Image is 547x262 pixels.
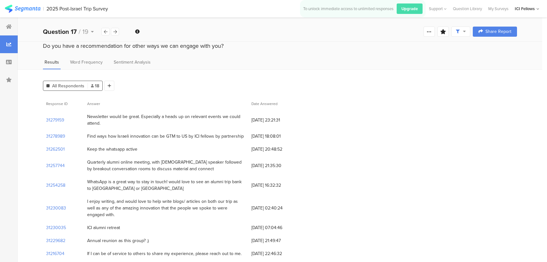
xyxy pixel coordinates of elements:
section: 31279159 [46,117,64,123]
img: segmanta logo [5,5,40,13]
div: Annual reunion as this group? ;) [87,237,149,244]
span: [DATE] 21:35:30 [251,162,302,169]
div: Upgrade [397,3,423,14]
div: | [43,5,44,12]
div: Find ways how Israeli innovation can be GTM to US by ICI fellows by partnership [87,133,244,140]
span: Sentiment Analysis [114,59,151,65]
span: [DATE] 20:48:52 [251,146,302,153]
span: Share Report [485,29,511,34]
span: 18 [91,83,99,89]
span: [DATE] 22:46:32 [251,250,302,257]
a: Question Library [450,6,485,12]
div: Newsletter would be great. Especially a heads up on relevant events we could attend. [87,113,245,127]
span: 19 [82,27,88,36]
span: Response ID [46,101,68,107]
div: If I can be of service to others to share my experience, please reach out to me. [87,250,242,257]
a: Upgrade [394,3,423,14]
span: [DATE] 02:40:24 [251,205,302,211]
section: 31254258 [46,182,65,189]
span: [DATE] 18:08:01 [251,133,302,140]
div: To unlock immediate access to unlimited responses [303,6,394,12]
div: Do you have a recommendation for other ways we can engage with you? [43,42,517,50]
span: [DATE] 07:04:46 [251,224,302,231]
section: 31257744 [46,162,65,169]
div: I enjoy writing, and would love to help write blogs/ articles on both our trip as well as any of ... [87,198,245,218]
span: Results [45,59,59,65]
div: ICI Fellows [515,6,535,12]
div: Support [429,4,447,14]
span: Date Answered [251,101,278,107]
span: [DATE] 21:49:47 [251,237,302,244]
span: [DATE] 23:21:31 [251,117,302,123]
section: 31262501 [46,146,65,153]
div: Quarterly alumni online meeting, with [DEMOGRAPHIC_DATA] speaker followed by breakout conversatio... [87,159,245,172]
section: 31216704 [46,250,64,257]
span: Word Frequency [70,59,103,65]
div: WhatsApp is a great way to stay in touch! would love to see an alumni trip bank to [GEOGRAPHIC_DA... [87,178,245,192]
div: ICI alumni retreat [87,224,120,231]
div: Keep the whatsapp active [87,146,137,153]
span: All Respondents [52,83,84,89]
section: 31229682 [46,237,65,244]
span: / [79,27,81,36]
section: 31230083 [46,205,66,211]
b: Question 17 [43,27,77,36]
div: 2025 Post-Israel Trip Survey [46,6,108,12]
section: 31278989 [46,133,65,140]
section: 31230035 [46,224,66,231]
span: [DATE] 16:32:32 [251,182,302,189]
span: Answer [87,101,100,107]
a: My Surveys [485,6,512,12]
